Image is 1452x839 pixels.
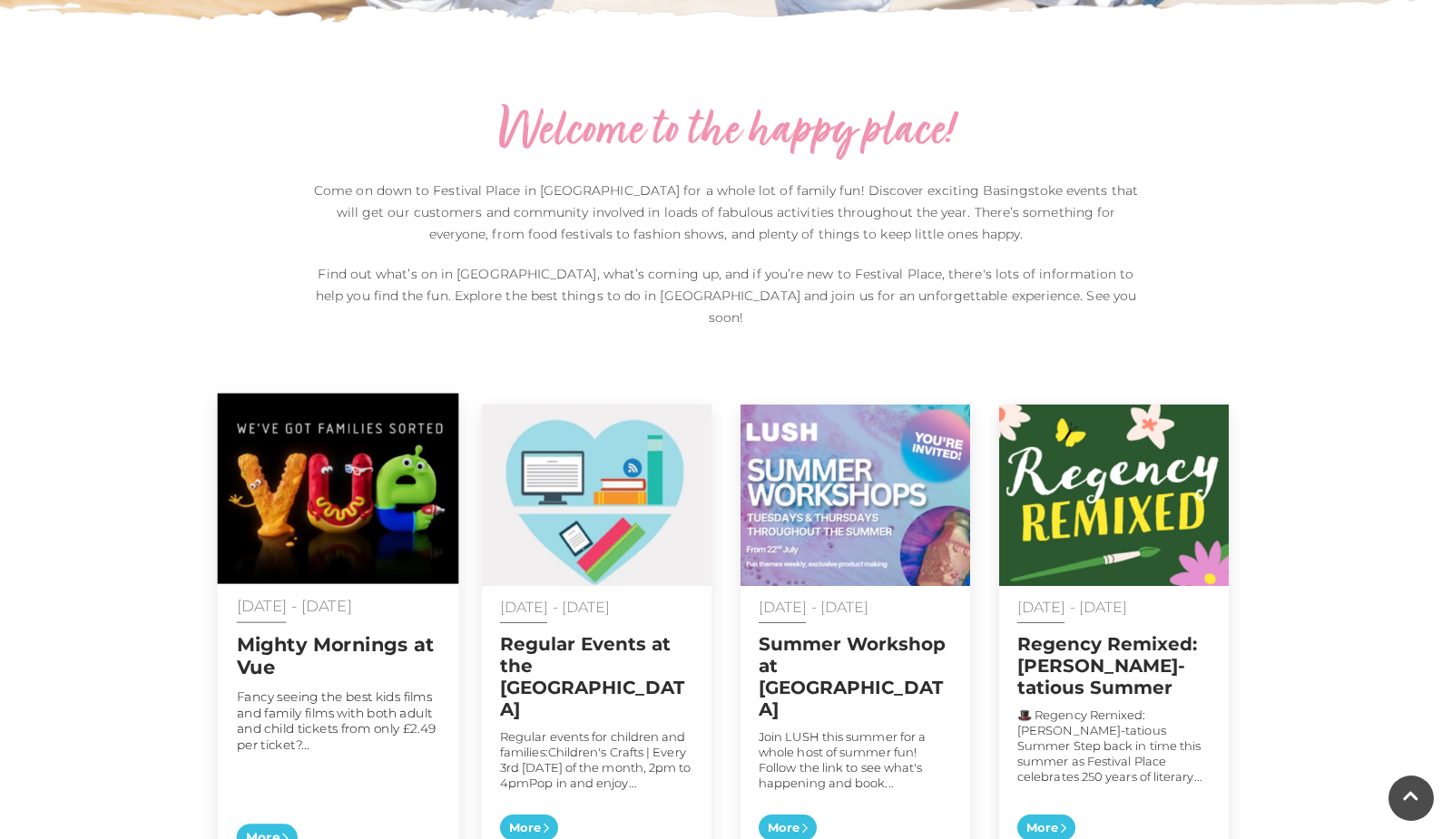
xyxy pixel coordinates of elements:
[759,600,952,615] p: [DATE] - [DATE]
[237,598,440,614] p: [DATE] - [DATE]
[237,633,440,678] h2: Mighty Mornings at Vue
[237,688,440,753] p: Fancy seeing the best kids films and family films with both adult and child tickets from only £2....
[759,729,952,791] p: Join LUSH this summer for a whole host of summer fun! Follow the link to see what's happening and...
[309,103,1143,161] h2: Welcome to the happy place!
[1017,707,1211,785] p: 🎩 Regency Remixed: [PERSON_NAME]-tatious Summer Step back in time this summer as Festival Place c...
[309,180,1143,245] p: Come on down to Festival Place in [GEOGRAPHIC_DATA] for a whole lot of family fun! Discover excit...
[1017,633,1211,698] h2: Regency Remixed: [PERSON_NAME]-tatious Summer
[309,263,1143,328] p: Find out what’s on in [GEOGRAPHIC_DATA], what’s coming up, and if you’re new to Festival Place, t...
[759,633,952,720] h2: Summer Workshop at [GEOGRAPHIC_DATA]
[500,729,693,791] p: Regular events for children and families:Children's Crafts | Every 3rd [DATE] of the month, 2pm t...
[500,633,693,720] h2: Regular Events at the [GEOGRAPHIC_DATA]
[500,600,693,615] p: [DATE] - [DATE]
[1017,600,1211,615] p: [DATE] - [DATE]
